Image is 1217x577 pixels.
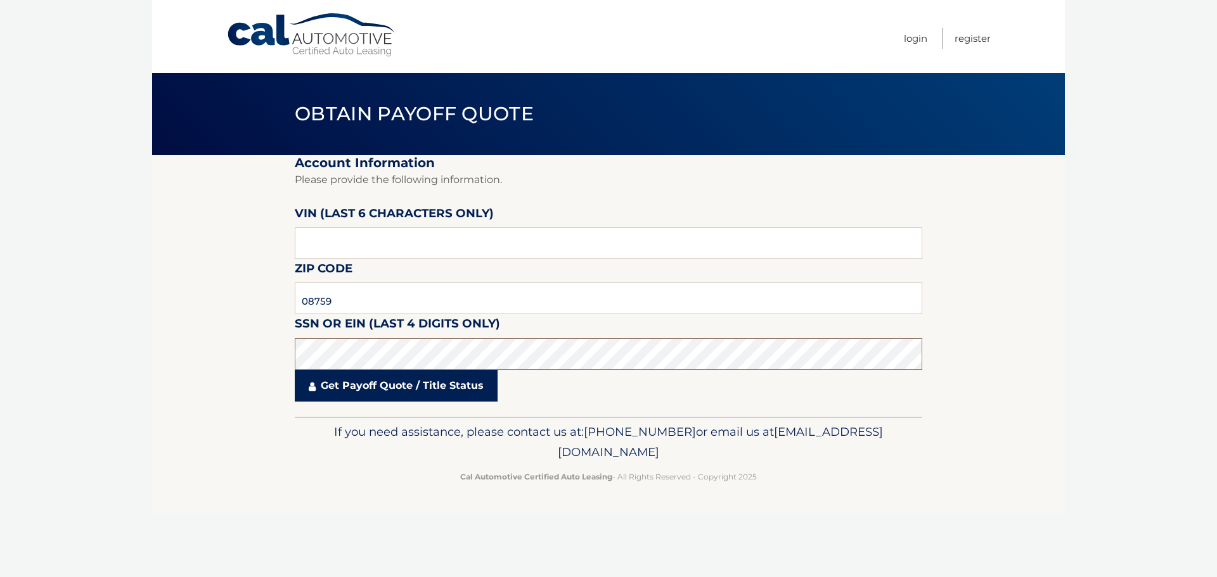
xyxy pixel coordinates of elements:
[955,28,991,49] a: Register
[584,424,696,439] span: [PHONE_NUMBER]
[303,422,914,462] p: If you need assistance, please contact us at: or email us at
[295,259,352,282] label: Zip Code
[295,204,494,227] label: VIN (last 6 characters only)
[295,370,498,402] a: Get Payoff Quote / Title Status
[295,155,922,171] h2: Account Information
[303,470,914,483] p: - All Rights Reserved - Copyright 2025
[904,28,927,49] a: Login
[295,314,500,338] label: SSN or EIN (last 4 digits only)
[295,102,534,125] span: Obtain Payoff Quote
[295,171,922,189] p: Please provide the following information.
[460,472,612,481] strong: Cal Automotive Certified Auto Leasing
[226,13,397,58] a: Cal Automotive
